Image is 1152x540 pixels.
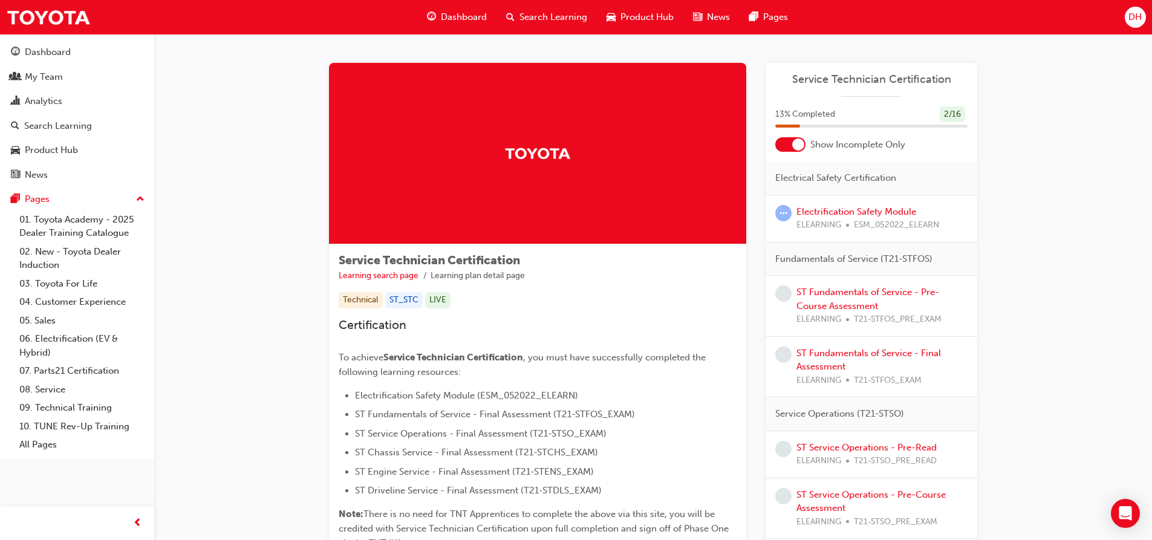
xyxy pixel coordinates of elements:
[11,194,20,205] span: pages-icon
[339,509,363,519] span: Note:
[355,409,635,420] span: ST Fundamentals of Service - Final Assessment (T21-STFOS_EXAM)
[607,10,616,25] span: car-icon
[506,10,515,25] span: search-icon
[775,108,835,122] span: 13 % Completed
[15,242,149,275] a: 02. New - Toyota Dealer Induction
[136,192,145,207] span: up-icon
[25,94,62,108] div: Analytics
[775,171,896,185] span: Electrical Safety Certification
[854,374,922,388] span: T21-STFOS_EXAM
[11,121,19,132] span: search-icon
[707,10,730,24] span: News
[11,72,20,83] span: people-icon
[425,292,451,308] div: LIVE
[763,10,788,24] span: Pages
[854,515,937,529] span: T21-STSO_PRE_EXAM
[355,428,607,439] span: ST Service Operations - Final Assessment (T21-STSO_EXAM)
[854,218,939,232] span: ESM_052022_ELEARN
[496,5,597,30] a: search-iconSearch Learning
[597,5,683,30] a: car-iconProduct Hub
[339,270,418,281] a: Learning search page
[775,441,792,457] span: learningRecordVerb_NONE-icon
[355,390,578,401] span: Electrification Safety Module (ESM_052022_ELEARN)
[5,139,149,161] a: Product Hub
[11,47,20,58] span: guage-icon
[775,252,932,266] span: Fundamentals of Service (T21-STFOS)
[133,516,142,531] span: prev-icon
[15,330,149,362] a: 06. Electrification (EV & Hybrid)
[427,10,436,25] span: guage-icon
[11,145,20,156] span: car-icon
[339,352,708,377] span: , you must have successfully completed the following learning resources:
[5,188,149,210] button: Pages
[15,380,149,399] a: 08. Service
[775,346,792,363] span: learningRecordVerb_NONE-icon
[1128,10,1142,24] span: DH
[25,168,48,182] div: News
[431,269,525,283] li: Learning plan detail page
[15,362,149,380] a: 07. Parts21 Certification
[775,488,792,504] span: learningRecordVerb_NONE-icon
[5,39,149,188] button: DashboardMy TeamAnalyticsSearch LearningProduct HubNews
[339,318,406,332] span: Certification
[519,10,587,24] span: Search Learning
[5,115,149,137] a: Search Learning
[5,90,149,112] a: Analytics
[385,292,423,308] div: ST_STC
[796,489,946,514] a: ST Service Operations - Pre-Course Assessment
[15,398,149,417] a: 09. Technical Training
[15,435,149,454] a: All Pages
[775,285,792,302] span: learningRecordVerb_NONE-icon
[854,313,942,327] span: T21-STFOS_PRE_EXAM
[683,5,740,30] a: news-iconNews
[796,287,939,311] a: ST Fundamentals of Service - Pre-Course Assessment
[25,143,78,157] div: Product Hub
[25,192,50,206] div: Pages
[339,292,383,308] div: Technical
[940,106,965,123] div: 2 / 16
[5,164,149,186] a: News
[796,454,841,468] span: ELEARNING
[796,313,841,327] span: ELEARNING
[15,311,149,330] a: 05. Sales
[11,170,20,181] span: news-icon
[796,442,937,453] a: ST Service Operations - Pre-Read
[441,10,487,24] span: Dashboard
[775,407,904,421] span: Service Operations (T21-STSO)
[810,138,905,152] span: Show Incomplete Only
[693,10,702,25] span: news-icon
[796,374,841,388] span: ELEARNING
[383,352,523,363] span: Service Technician Certification
[5,66,149,88] a: My Team
[355,466,594,477] span: ST Engine Service - Final Assessment (T21-STENS_EXAM)
[339,352,383,363] span: To achieve
[740,5,798,30] a: pages-iconPages
[775,73,968,86] a: Service Technician Certification
[1111,499,1140,528] div: Open Intercom Messenger
[1125,7,1146,28] button: DH
[6,4,91,31] img: Trak
[25,45,71,59] div: Dashboard
[504,143,571,164] img: Trak
[24,119,92,133] div: Search Learning
[775,205,792,221] span: learningRecordVerb_ATTEMPT-icon
[15,275,149,293] a: 03. Toyota For Life
[796,206,916,217] a: Electrification Safety Module
[15,417,149,436] a: 10. TUNE Rev-Up Training
[25,70,63,84] div: My Team
[796,218,841,232] span: ELEARNING
[15,293,149,311] a: 04. Customer Experience
[796,348,941,372] a: ST Fundamentals of Service - Final Assessment
[15,210,149,242] a: 01. Toyota Academy - 2025 Dealer Training Catalogue
[854,454,937,468] span: T21-STSO_PRE_READ
[11,96,20,107] span: chart-icon
[749,10,758,25] span: pages-icon
[796,515,841,529] span: ELEARNING
[620,10,674,24] span: Product Hub
[417,5,496,30] a: guage-iconDashboard
[355,485,602,496] span: ST Driveline Service - Final Assessment (T21-STDLS_EXAM)
[5,41,149,63] a: Dashboard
